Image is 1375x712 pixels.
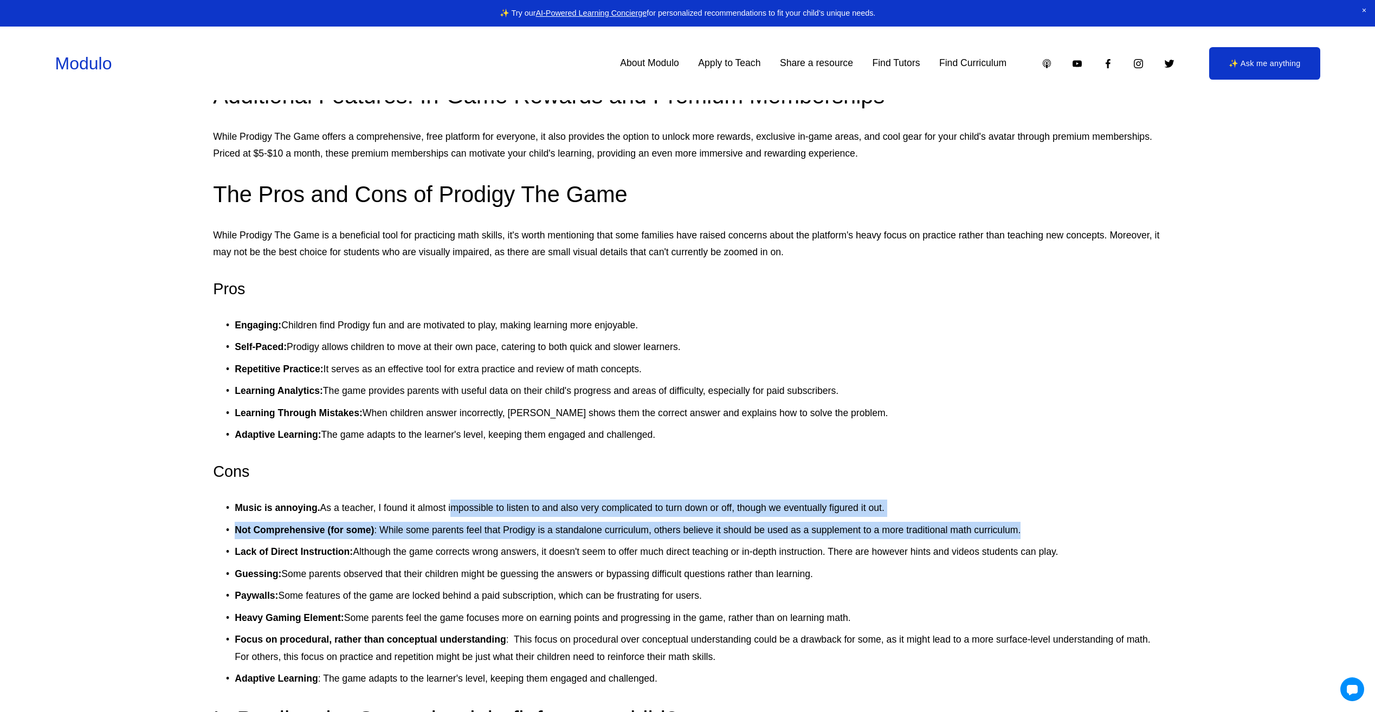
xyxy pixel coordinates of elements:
[213,128,1162,163] p: While Prodigy The Game offers a comprehensive, free platform for everyone, it also provides the o...
[213,227,1162,261] p: While Prodigy The Game is a beneficial tool for practicing math skills, it's worth mentioning tha...
[55,54,112,73] a: Modulo
[235,634,506,645] strong: Focus on procedural, rather than conceptual understanding
[235,385,323,396] strong: Learning Analytics:
[939,54,1006,73] a: Find Curriculum
[698,54,760,73] a: Apply to Teach
[235,364,323,374] strong: Repetitive Practice:
[235,546,353,557] strong: Lack of Direct Instruction:
[535,9,647,17] a: AI-Powered Learning Concierge
[780,54,853,73] a: Share a resource
[235,590,278,601] strong: Paywalls:
[235,610,1162,627] p: Some parents feel the game focuses more on earning points and progressing in the game, rather tha...
[235,568,281,579] strong: Guessing:
[235,522,1162,539] p: : While some parents feel that Prodigy is a standalone curriculum, others believe it should be us...
[235,612,344,623] strong: Heavy Gaming Element:
[235,502,320,513] strong: Music is annoying.
[872,54,920,73] a: Find Tutors
[235,407,363,418] strong: Learning Through Mistakes:
[235,670,1162,688] p: : The game adapts to the learner's level, keeping them engaged and challenged.
[235,320,281,331] strong: Engaging:
[235,525,374,535] strong: Not Comprehensive (for some)
[1133,58,1144,69] a: Instagram
[235,500,1162,517] p: As a teacher, I found it almost impossible to listen to and also very complicated to turn down or...
[235,383,1162,400] p: The game provides parents with useful data on their child's progress and areas of difficulty, esp...
[213,461,1162,482] h3: Cons
[235,405,1162,422] p: When children answer incorrectly, [PERSON_NAME] shows them the correct answer and explains how to...
[235,631,1162,665] p: : This focus on procedural over conceptual understanding could be a drawback for some, as it migh...
[235,587,1162,605] p: Some features of the game are locked behind a paid subscription, which can be frustrating for users.
[1102,58,1114,69] a: Facebook
[235,673,318,684] strong: Adaptive Learning
[235,317,1162,334] p: Children find Prodigy fun and are motivated to play, making learning more enjoyable.
[235,339,1162,356] p: Prodigy allows children to move at their own pace, catering to both quick and slower learners.
[235,361,1162,378] p: It serves as an effective tool for extra practice and review of math concepts.
[1164,58,1175,69] a: Twitter
[620,54,679,73] a: About Modulo
[235,429,321,440] strong: Adaptive Learning:
[213,279,1162,300] h3: Pros
[235,566,1162,583] p: Some parents observed that their children might be guessing the answers or bypassing difficult qu...
[235,543,1162,561] p: Although the game corrects wrong answers, it doesn't seem to offer much direct teaching or in-dep...
[1041,58,1053,69] a: Apple Podcasts
[235,341,287,352] strong: Self-Paced:
[1071,58,1083,69] a: YouTube
[213,180,1162,210] h2: The Pros and Cons of Prodigy The Game
[1209,47,1320,80] a: ✨ Ask me anything
[235,426,1162,444] p: The game adapts to the learner's level, keeping them engaged and challenged.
